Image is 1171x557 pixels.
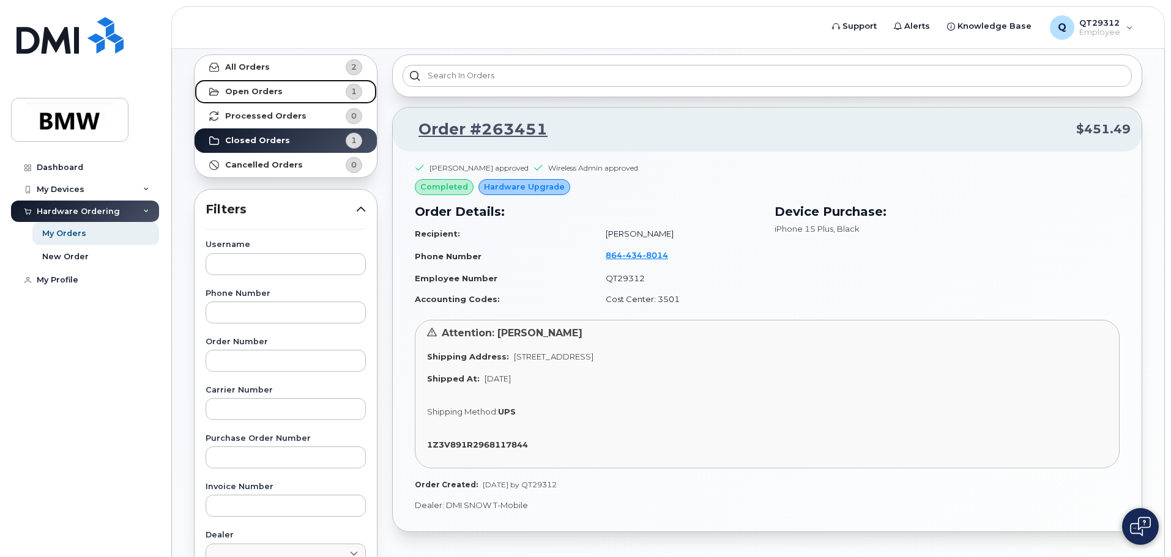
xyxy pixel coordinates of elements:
span: QT29312 [1079,18,1120,28]
label: Order Number [206,338,366,346]
span: 1 [351,135,357,146]
strong: 1Z3V891R2968117844 [427,440,528,449]
strong: Processed Orders [225,111,307,121]
a: Processed Orders0 [195,104,377,128]
span: [STREET_ADDRESS] [514,352,593,361]
span: Attention: [PERSON_NAME] [442,327,582,339]
label: Dealer [206,531,366,539]
label: Purchase Order Number [206,435,366,443]
span: Hardware Upgrade [484,181,565,193]
span: [DATE] [485,374,511,383]
span: Q [1058,20,1066,35]
span: Knowledge Base [957,20,1032,32]
span: Support [842,20,877,32]
h3: Order Details: [415,202,760,221]
a: Order #263451 [404,119,548,141]
span: $451.49 [1076,120,1131,138]
span: Employee [1079,28,1120,37]
strong: Open Orders [225,87,283,97]
span: completed [420,181,468,193]
strong: Shipped At: [427,374,480,383]
a: Knowledge Base [939,14,1040,39]
a: All Orders2 [195,55,377,79]
a: 8644348014 [606,250,683,260]
span: 1 [351,86,357,97]
strong: Cancelled Orders [225,160,303,170]
a: Alerts [885,14,939,39]
span: 2 [351,61,357,73]
a: Cancelled Orders0 [195,153,377,177]
span: Filters [206,201,356,218]
span: 0 [351,110,357,122]
div: [PERSON_NAME] approved [429,163,529,173]
td: [PERSON_NAME] [595,223,760,245]
div: Wireless Admin approved [548,163,638,173]
h3: Device Purchase: [775,202,1120,221]
span: 0 [351,159,357,171]
strong: All Orders [225,62,270,72]
input: Search in orders [403,65,1132,87]
p: Dealer: DMI SNOW T-Mobile [415,500,1120,511]
div: QT29312 [1041,15,1142,40]
strong: UPS [498,407,516,416]
span: 434 [622,250,642,260]
strong: Phone Number [415,251,481,261]
span: , Black [833,224,860,234]
label: Invoice Number [206,483,366,491]
strong: Shipping Address: [427,352,509,361]
a: 1Z3V891R2968117844 [427,440,533,449]
label: Username [206,241,366,249]
img: Open chat [1130,517,1151,536]
strong: Recipient: [415,229,460,238]
label: Phone Number [206,290,366,298]
strong: Accounting Codes: [415,294,500,304]
strong: Closed Orders [225,136,290,146]
span: 8014 [642,250,668,260]
td: QT29312 [595,268,760,289]
strong: Order Created: [415,480,478,489]
a: Closed Orders1 [195,128,377,153]
span: 864 [606,250,668,260]
td: Cost Center: 3501 [595,289,760,310]
span: [DATE] by QT29312 [483,480,557,489]
span: iPhone 15 Plus [775,224,833,234]
label: Carrier Number [206,386,366,394]
a: Open Orders1 [195,79,377,104]
strong: Employee Number [415,273,497,283]
a: Support [823,14,885,39]
span: Alerts [904,20,930,32]
span: Shipping Method: [427,407,498,416]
